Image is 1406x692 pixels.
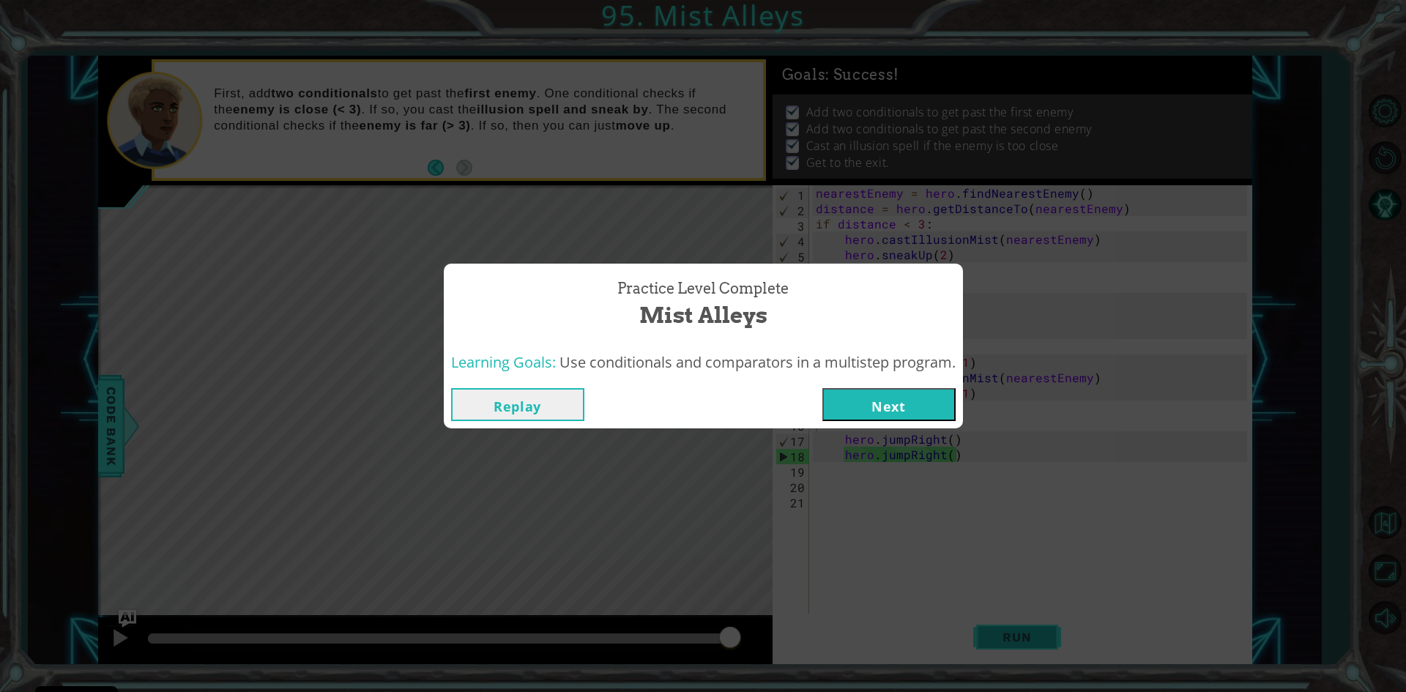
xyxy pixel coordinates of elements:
button: Replay [451,388,584,421]
span: Learning Goals: [451,352,556,372]
span: Practice Level Complete [617,278,789,300]
span: Use conditionals and comparators in a multistep program. [559,352,956,372]
button: Next [822,388,956,421]
span: Mist Alleys [639,300,767,331]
